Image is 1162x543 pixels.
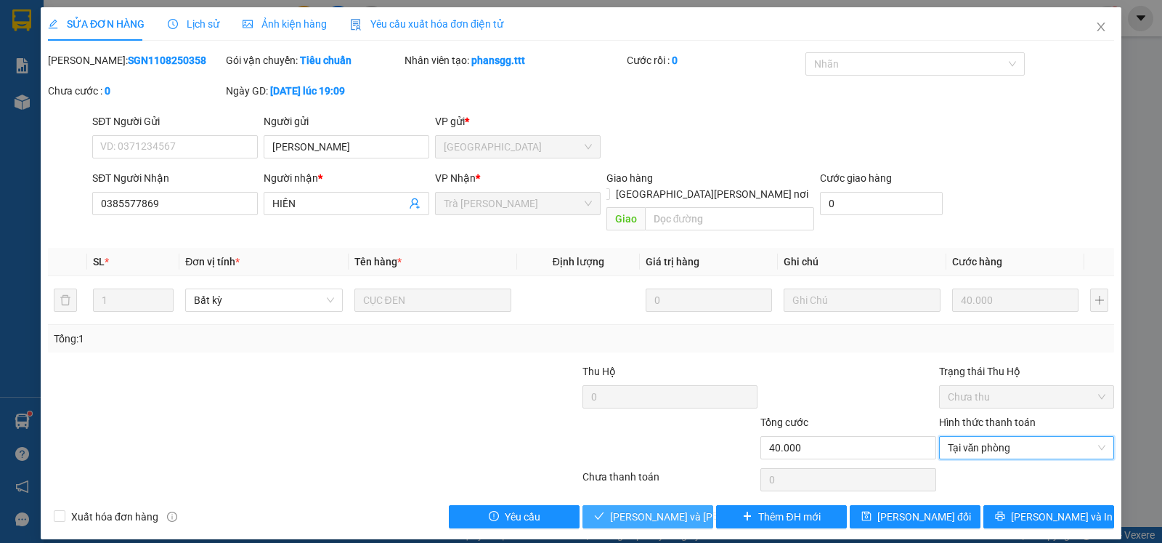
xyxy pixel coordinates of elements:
span: check [594,511,604,523]
span: CC : [137,95,157,110]
span: close [1095,21,1107,33]
span: Xuất hóa đơn hàng [65,509,164,525]
input: Dọc đường [645,207,815,230]
b: 0 [672,55,678,66]
input: 0 [952,289,1078,312]
div: Trạng thái Thu Hộ [939,363,1114,379]
button: plus [1090,289,1108,312]
input: Cước giao hàng [820,192,943,215]
span: VP Nhận [435,172,476,184]
span: close-circle [1097,443,1106,452]
span: Yêu cầu xuất hóa đơn điện tử [350,18,503,30]
input: 0 [646,289,772,312]
span: picture [243,19,253,29]
div: Cước rồi : [627,52,802,68]
span: save [861,511,871,523]
span: Định lượng [553,256,604,268]
span: Giao [606,207,645,230]
span: Trà Vinh [444,193,592,214]
span: [PERSON_NAME] và In [1011,509,1113,525]
button: delete [54,289,77,312]
span: Giao hàng [606,172,653,184]
span: [GEOGRAPHIC_DATA][PERSON_NAME] nơi [610,186,814,202]
span: info-circle [167,512,177,522]
b: Tiêu chuẩn [300,55,352,66]
div: Ngày GD: [226,83,401,99]
button: Close [1081,7,1121,48]
div: Gói vận chuyển: [226,52,401,68]
span: Tại văn phòng [948,437,1105,459]
span: [PERSON_NAME] và [PERSON_NAME] hàng [610,509,806,525]
span: Đơn vị tính [185,256,240,268]
div: Chưa thanh toán [581,469,759,494]
button: plusThêm ĐH mới [716,505,847,528]
input: VD: Bàn, Ghế [354,289,511,312]
button: check[PERSON_NAME] và [PERSON_NAME] hàng [582,505,713,528]
b: [DATE] lúc 19:09 [270,85,345,97]
div: [GEOGRAPHIC_DATA] [139,12,286,45]
span: exclamation-circle [489,511,499,523]
span: Thu Hộ [582,366,616,377]
span: Giá trị hàng [646,256,699,268]
div: Người gửi [264,113,429,129]
span: Bất kỳ [194,289,333,311]
span: Chưa thu [948,386,1105,408]
div: 80.000 [137,92,288,112]
span: printer [995,511,1005,523]
div: Tổng: 1 [54,331,450,347]
span: SL [93,256,105,268]
div: Chưa cước : [48,83,223,99]
div: DUY [139,45,286,63]
label: Hình thức thanh toán [939,417,1036,428]
span: Nhận: [139,12,174,28]
div: SĐT Người Nhận [92,170,258,186]
span: Ảnh kiện hàng [243,18,327,30]
th: Ghi chú [778,248,946,276]
span: Thêm ĐH mới [758,509,820,525]
span: [PERSON_NAME] đổi [877,509,971,525]
div: Người nhận [264,170,429,186]
div: 0839993079 [139,63,286,83]
span: clock-circle [168,19,178,29]
span: user-add [409,198,420,209]
div: Nhân viên tạo: [405,52,625,68]
img: icon [350,19,362,31]
span: SỬA ĐƠN HÀNG [48,18,145,30]
div: Trà [PERSON_NAME] [12,12,129,47]
span: Cước hàng [952,256,1002,268]
button: save[PERSON_NAME] đổi [850,505,980,528]
b: SGN1108250358 [128,55,206,66]
span: Lịch sử [168,18,219,30]
span: Sài Gòn [444,136,592,158]
b: phansgg.ttt [471,55,525,66]
span: Tên hàng [354,256,402,268]
input: Ghi Chú [784,289,940,312]
div: [PERSON_NAME]: [48,52,223,68]
label: Cước giao hàng [820,172,892,184]
span: edit [48,19,58,29]
button: printer[PERSON_NAME] và In [983,505,1114,528]
span: plus [742,511,752,523]
div: SĐT Người Gửi [92,113,258,129]
b: 0 [105,85,110,97]
button: exclamation-circleYêu cầu [449,505,580,528]
span: Tổng cước [760,417,808,428]
div: VP gửi [435,113,601,129]
span: Gửi: [12,14,35,29]
span: Yêu cầu [505,509,540,525]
